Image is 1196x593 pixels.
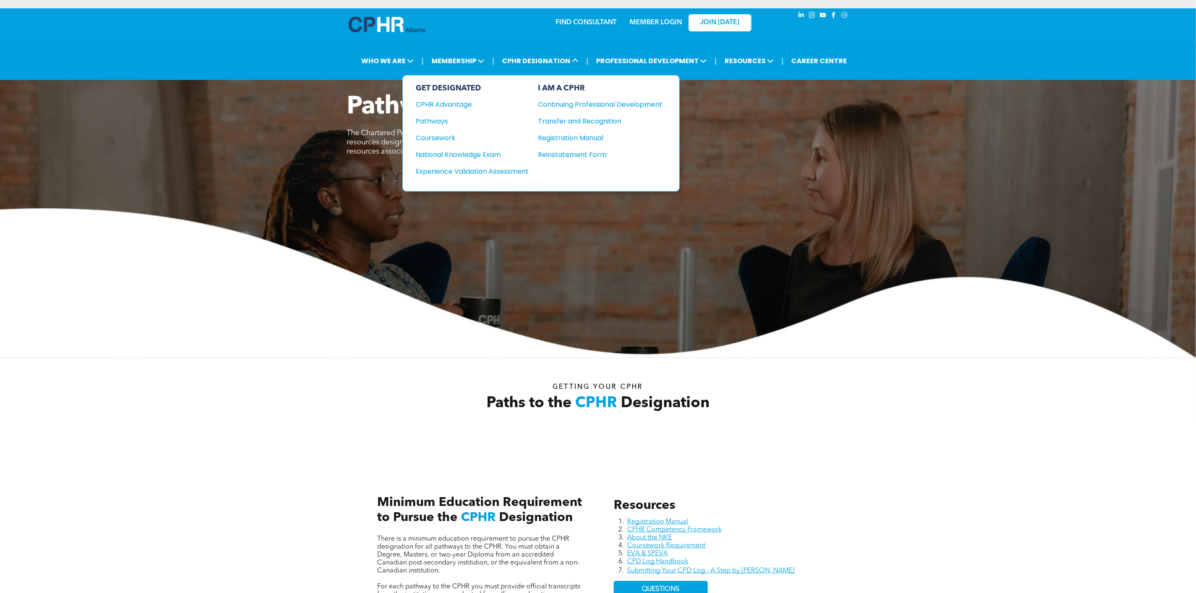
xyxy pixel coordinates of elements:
a: JOIN [DATE] [689,14,751,31]
li: | [715,52,717,69]
div: I AM A CPHR [538,84,663,93]
div: CPHR Advantage [416,99,518,110]
li: | [586,52,589,69]
span: RESOURCES [722,53,776,69]
div: Transfer and Recognition [538,116,650,126]
a: Social network [840,10,849,22]
span: CPHR [461,511,496,524]
span: PROFESSIONAL DEVELOPMENT [594,53,709,69]
a: National Knowledge Exam [416,149,529,160]
div: Pathways [416,116,518,126]
span: There is a minimum education requirement to pursue the CPHR designation for all pathways to the C... [378,536,580,574]
li: | [492,52,494,69]
span: Minimum Education Requirement to Pursue the [378,496,582,524]
span: WHO WE ARE [359,53,416,69]
span: CPHR [575,396,617,411]
a: Pathways [416,116,529,126]
li: | [422,52,424,69]
div: Experience Validation Assessment [416,166,518,177]
a: Continuing Professional Development [538,99,663,110]
div: Registration Manual [538,133,650,143]
a: CPHR Advantage [416,99,529,110]
span: Resources [614,499,675,512]
a: CPHR Competency Framework [627,526,722,533]
a: About the NKE [627,534,672,541]
a: Coursework Requirement [627,542,705,549]
span: JOIN [DATE] [700,19,740,27]
a: Submitting Your CPD Log - A Step by [PERSON_NAME] [627,567,795,574]
div: Reinstatement Form [538,149,650,160]
div: GET DESIGNATED [416,84,529,93]
a: CAREER CENTRE [789,53,850,69]
div: Coursework [416,133,518,143]
span: The Chartered Professional in Human Resources (CPHR) is the only human resources designation reco... [347,129,594,155]
li: | [782,52,784,69]
div: Continuing Professional Development [538,99,650,110]
span: MEMBERSHIP [429,53,487,69]
span: Designation [621,396,710,411]
span: CPHR DESIGNATION [500,53,581,69]
a: Reinstatement Form [538,149,663,160]
a: facebook [829,10,838,22]
span: Getting your Cphr [553,384,643,390]
a: CPD Log Handbook [627,558,688,565]
a: EVA & SPEVA [627,550,668,557]
a: Registration Manual [627,519,688,525]
a: linkedin [797,10,806,22]
img: A blue and white logo for cp alberta [349,17,425,32]
a: Experience Validation Assessment [416,166,529,177]
span: Pathways [347,95,462,120]
a: Coursework [416,133,529,143]
a: youtube [818,10,828,22]
a: FIND CONSULTANT [556,19,617,26]
div: National Knowledge Exam [416,149,518,160]
a: MEMBER LOGIN [630,19,682,26]
a: instagram [808,10,817,22]
span: Designation [499,511,573,524]
a: Transfer and Recognition [538,116,663,126]
a: Registration Manual [538,133,663,143]
span: Paths to the [486,396,571,411]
